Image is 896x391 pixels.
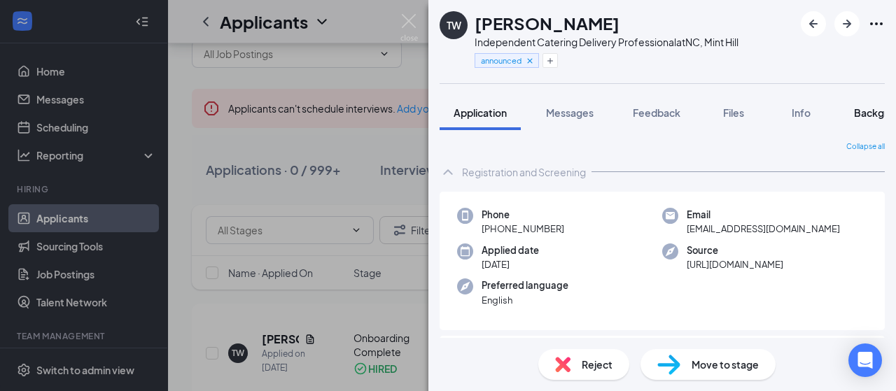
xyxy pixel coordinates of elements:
[542,53,558,68] button: Plus
[482,293,568,307] span: English
[454,106,507,119] span: Application
[846,141,885,152] span: Collapse all
[582,357,612,372] span: Reject
[447,18,461,32] div: TW
[839,15,855,32] svg: ArrowRight
[482,243,539,257] span: Applied date
[692,357,759,372] span: Move to stage
[481,55,521,66] span: announced
[546,106,594,119] span: Messages
[723,106,744,119] span: Files
[482,257,539,271] span: [DATE]
[801,11,826,36] button: ArrowLeftNew
[482,278,568,292] span: Preferred language
[462,165,586,179] div: Registration and Screening
[475,11,619,35] h1: [PERSON_NAME]
[868,15,885,32] svg: Ellipses
[687,243,783,257] span: Source
[440,164,456,180] svg: ChevronUp
[687,257,783,271] span: [URL][DOMAIN_NAME]
[546,57,554,65] svg: Plus
[834,11,860,36] button: ArrowRight
[792,106,811,119] span: Info
[687,222,840,236] span: [EMAIL_ADDRESS][DOMAIN_NAME]
[633,106,680,119] span: Feedback
[848,343,882,377] div: Open Intercom Messenger
[687,208,840,222] span: Email
[805,15,822,32] svg: ArrowLeftNew
[482,208,564,222] span: Phone
[482,222,564,236] span: [PHONE_NUMBER]
[525,56,535,66] svg: Cross
[475,35,738,49] div: Independent Catering Delivery Professional at NC, Mint Hill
